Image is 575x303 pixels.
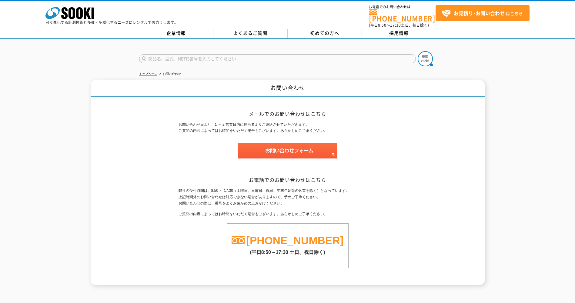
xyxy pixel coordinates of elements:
[227,246,348,256] p: (平日8:50～17:30 土日、祝日除く)
[454,9,505,17] strong: お見積り･お問い合わせ
[179,188,397,206] p: 弊社の受付時間は、8:50 ～ 17:30（土曜日、日曜日、祝日、年末年始等の休業を除く）となっています。 上記時間外のお問い合わせは対応できない場合がありますので、予めご了承ください。 お問い...
[238,143,337,158] img: お問い合わせフォーム
[139,29,213,38] a: 企業情報
[362,29,436,38] a: 採用情報
[369,5,436,9] span: お電話でのお問い合わせは
[238,153,337,157] a: お問い合わせフォーム
[213,29,288,38] a: よくあるご質問
[436,5,530,21] a: お見積り･お問い合わせはこちら
[390,22,401,28] span: 17:30
[369,22,429,28] span: (平日 ～ 土日、祝日除く)
[139,54,416,63] input: 商品名、型式、NETIS番号を入力してください
[179,122,397,134] p: お問い合わせ日より、1 ～ 2 営業日内に担当者よりご連絡させていただきます。 ご質問の内容によってはお時間をいただく場合もございます。あらかじめご了承ください。
[91,80,485,97] h1: お問い合わせ
[179,177,397,183] h2: お電話でのお問い合わせはこちら
[288,29,362,38] a: 初めての方へ
[179,211,397,217] p: ご質問の内容によってはお時間をいただく場合もございます。あらかじめご了承ください。
[310,30,339,36] span: 初めての方へ
[158,71,181,77] li: お問い合わせ
[418,51,433,66] img: btn_search.png
[442,9,523,18] span: はこちら
[179,111,397,117] h2: メールでのお問い合わせはこちら
[246,235,343,246] a: [PHONE_NUMBER]
[369,9,436,22] a: [PHONE_NUMBER]
[45,21,178,24] p: 日々進化する計測技術と多種・多様化するニーズにレンタルでお応えします。
[139,72,157,75] a: トップページ
[378,22,386,28] span: 8:50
